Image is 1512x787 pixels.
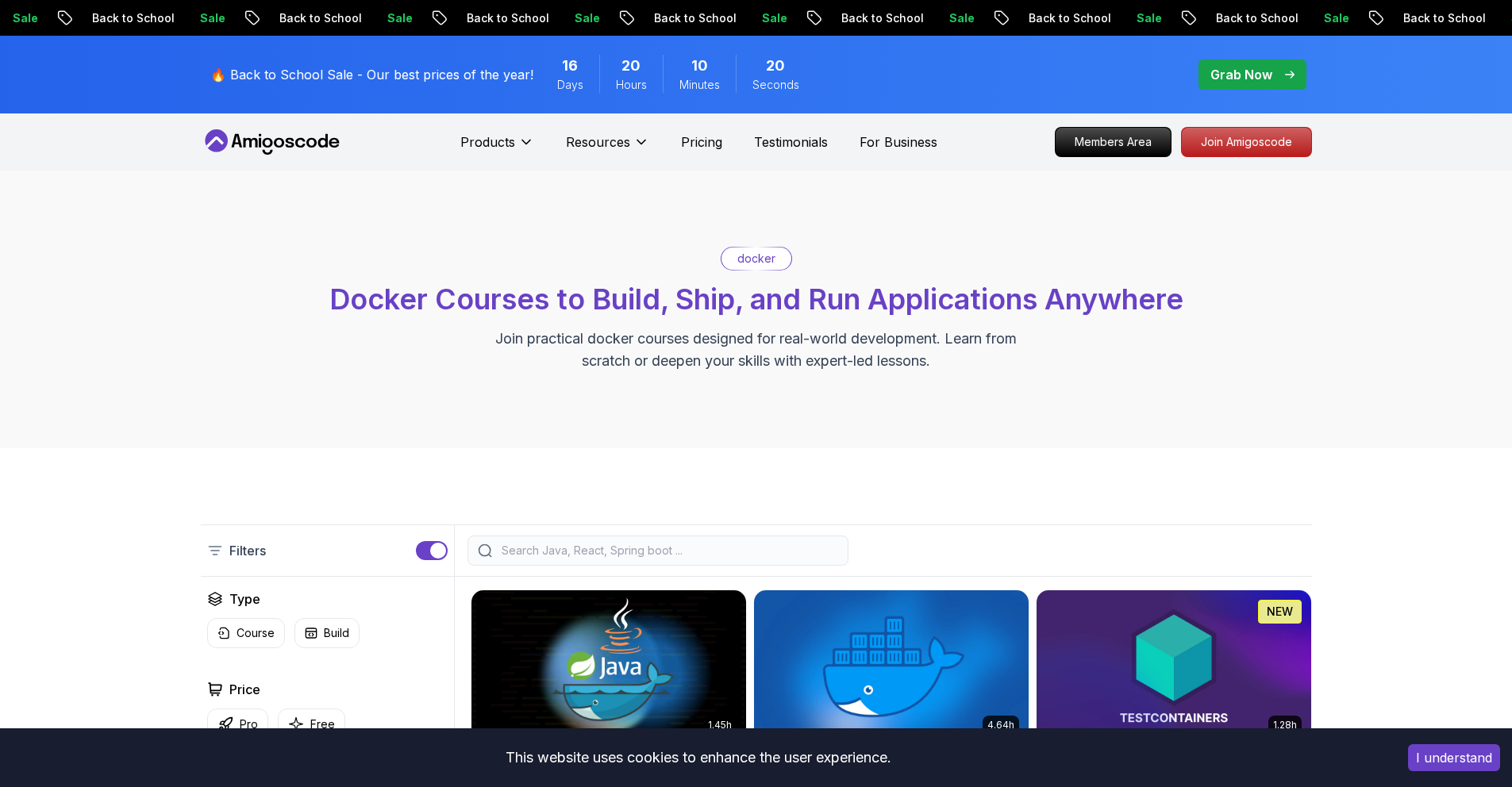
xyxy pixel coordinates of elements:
[562,55,578,77] span: 16 Days
[298,10,406,26] p: Back to School
[110,10,218,26] p: Back to School
[229,541,266,560] p: Filters
[460,132,515,152] p: Products
[1182,128,1311,156] p: Join Amigoscode
[31,10,82,26] p: Sale
[860,10,968,26] p: Back to School
[681,132,722,152] a: Pricing
[310,716,335,732] p: Free
[1342,10,1393,26] p: Sale
[1267,604,1293,620] p: NEW
[754,132,828,152] a: Testimonials
[229,680,260,699] h2: Price
[708,719,732,731] p: 1.45h
[471,590,746,744] img: Docker for Java Developers card
[1055,127,1172,157] a: Members Area
[679,77,720,93] span: Minutes
[229,589,260,608] h2: Type
[1155,10,1206,26] p: Sale
[207,708,268,739] button: Pro
[210,65,533,84] p: 🔥 Back to School Sale - Our best prices of the year!
[672,10,780,26] p: Back to School
[766,55,785,77] span: 20 Seconds
[498,543,838,559] input: Search Java, React, Spring boot ...
[1056,128,1171,156] p: Members Area
[278,708,345,739] button: Free
[691,55,708,77] span: 10 Minutes
[1037,590,1311,744] img: Testcontainers with Java card
[566,132,649,164] button: Resources
[557,77,583,93] span: Days
[1234,10,1342,26] p: Back to School
[987,719,1014,731] p: 4.64h
[460,132,534,164] button: Products
[218,10,269,26] p: Sale
[593,10,644,26] p: Sale
[754,590,1029,744] img: Docker For Professionals card
[737,251,775,267] p: docker
[1047,10,1155,26] p: Back to School
[968,10,1018,26] p: Sale
[490,328,1023,372] p: Join practical docker courses designed for real-world development. Learn from scratch or deepen y...
[237,625,275,641] p: Course
[780,10,831,26] p: Sale
[1181,127,1312,157] a: Join Amigoscode
[12,740,1384,775] div: This website uses cookies to enhance the user experience.
[566,132,630,152] p: Resources
[485,10,593,26] p: Back to School
[1210,65,1272,84] p: Grab Now
[860,132,937,152] a: For Business
[621,55,641,77] span: 20 Hours
[207,618,285,648] button: Course
[616,77,647,93] span: Hours
[240,716,258,732] p: Pro
[329,282,1183,317] span: Docker Courses to Build, Ship, and Run Applications Anywhere
[294,618,360,648] button: Build
[324,625,349,641] p: Build
[1273,719,1297,731] p: 1.28h
[1408,744,1500,771] button: Accept cookies
[406,10,456,26] p: Sale
[752,77,799,93] span: Seconds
